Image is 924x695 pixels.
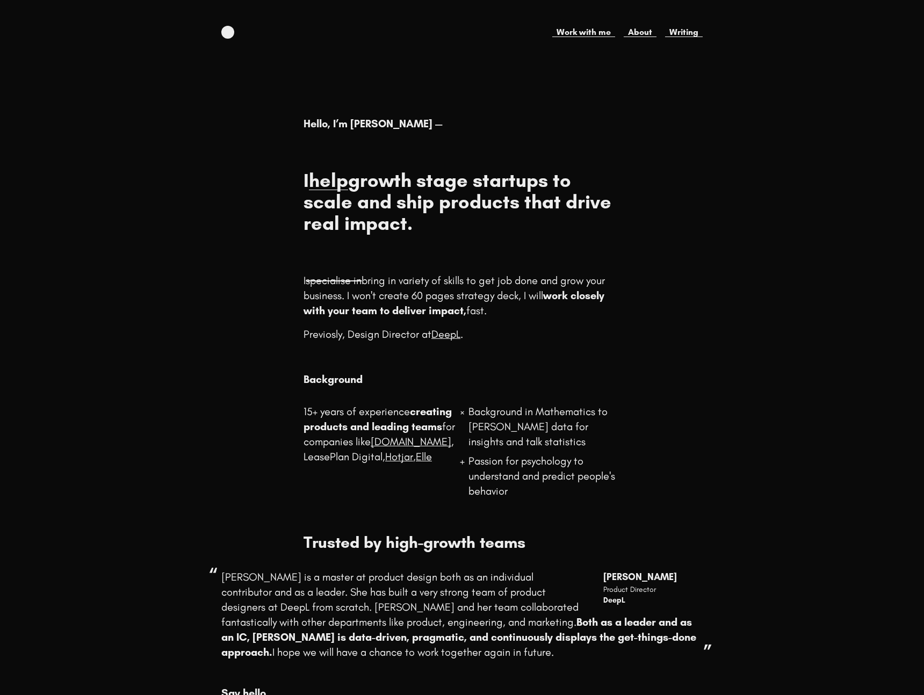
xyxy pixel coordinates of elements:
p: Passion for psychology to understand and predict people's behavior [468,453,620,498]
a: Elle [416,450,432,463]
h1: I growth stage startups to scale and ship products that drive real impact. [304,170,620,234]
a: DeepL [431,328,460,341]
b: Both as a leader and as an IC, [PERSON_NAME] is data-driven, pragmatic, and continuously displays... [221,616,696,658]
a: help [309,169,348,192]
a: [DOMAIN_NAME] [371,435,451,448]
h3: Background [304,372,703,387]
p: Previosly, Design Director at . [304,327,620,342]
p: [PERSON_NAME] is a master at product design both as an individual contributor and as a leader. Sh... [221,569,703,660]
h2: Hello, I’m [PERSON_NAME] — [304,116,620,131]
a: Work with me [552,26,615,39]
h3: Trusted by high-growth teams [304,533,620,552]
p: I bring in variety of skills to get job done and grow your business. I won't create 60 pages stra... [304,273,620,318]
a: LeasePlan Digital [304,450,382,463]
a: About [624,26,656,39]
div: 15+ years of experience for companies like , , , [304,404,456,511]
a: Writing [665,26,703,39]
a: Hotjar [385,450,413,463]
s: specialise in [306,274,362,287]
p: Background in Mathematics to [PERSON_NAME] data for insights and talk statistics [468,404,620,449]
